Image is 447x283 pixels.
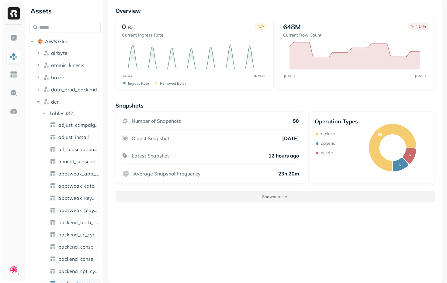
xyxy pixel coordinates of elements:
[35,85,101,94] button: data_prod_backend_db
[43,99,49,105] img: namespace
[415,24,426,29] p: 4.24 %
[321,150,333,156] p: delete
[58,195,99,201] span: apptweak_keyword_rankings
[116,191,435,202] button: Showmore
[123,74,133,78] tspan: [DATE]
[58,146,99,152] span: all_subscriptions_events
[58,207,99,213] span: apptweak_play_store_metrics
[278,171,299,177] p: 23h 20m
[132,118,181,124] p: Number of Snapshots
[47,181,102,191] a: apptweak_category_rankings
[35,97,101,107] button: der
[50,268,56,274] img: table
[258,24,264,29] p: N/A
[132,135,169,141] p: Oldest Snapshot
[10,107,18,115] img: Optimization
[47,254,102,264] a: backend_consents_updated_events
[58,268,99,274] span: backend_cpt_cycles
[58,171,99,177] span: apptweak_app_store_metrics
[49,110,64,116] span: Tables
[50,207,56,213] img: table
[47,230,102,239] a: backend_cc_cycles
[10,89,18,97] img: Query Explorer
[58,219,99,225] span: backend_birth_control_settings
[47,205,102,215] a: apptweak_play_store_metrics
[47,266,102,276] a: backend_cpt_cycles
[409,153,411,157] text: 6
[35,73,101,82] button: braze
[51,99,59,105] span: der
[50,183,56,189] img: table
[10,34,18,42] img: Dashboard
[50,146,56,152] img: table
[51,50,68,56] span: airbyte
[43,87,49,93] img: namespace
[50,158,56,164] img: table
[8,7,20,19] img: Ryft
[43,50,49,56] img: namespace
[29,37,101,46] button: AWS Glue
[133,171,201,177] p: Average Snapshot Frequency
[37,38,43,44] img: root
[50,232,56,238] img: table
[10,71,18,79] img: Asset Explorer
[293,118,299,124] p: 50
[58,256,99,262] span: backend_consents_updated_events
[50,244,56,250] img: table
[43,74,49,80] img: namespace
[50,219,56,225] img: table
[10,52,18,60] img: Assets
[415,74,426,78] tspan: [DATE]
[50,195,56,201] img: table
[254,74,265,78] tspan: [DATE]
[116,102,144,109] p: Snapshots
[47,169,102,179] a: apptweak_app_store_metrics
[58,232,99,238] span: backend_cc_cycles
[47,144,102,154] a: all_subscriptions_events
[47,218,102,227] a: backend_birth_control_settings
[43,62,49,68] img: namespace
[35,48,101,58] button: airbyte
[50,171,56,177] img: table
[45,38,68,44] span: AWS Glue
[41,108,101,118] button: Tables(87)
[315,118,358,125] p: Operation Types
[66,110,75,116] p: ( 87 )
[51,87,101,93] span: data_prod_backend_db
[116,7,435,14] p: Overview
[284,74,295,78] tspan: [DATE]
[58,134,89,140] span: adjust_install
[282,135,299,141] p: [DATE]
[58,183,99,189] span: apptweak_category_rankings
[58,158,99,164] span: annual_subscription_renewal
[262,194,282,200] p: Show more
[122,32,163,38] p: Current Ingress Rate
[50,256,56,262] img: table
[283,32,321,38] p: Current Row Count
[51,62,84,68] span: atomic_kinesis
[399,162,401,167] text: 6
[47,120,102,130] a: adjust_campaign_performance
[269,153,299,159] p: 12 hours ago
[47,132,102,142] a: adjust_install
[50,122,56,128] img: table
[29,6,101,16] div: Assets
[35,60,101,70] button: atomic_kinesis
[160,81,186,86] p: Removed bytes
[47,242,102,252] a: backend_consents
[50,134,56,140] img: table
[9,265,18,274] img: Clue
[122,23,126,31] p: 0
[283,23,301,31] p: 648M
[128,81,149,86] p: Ingress Rate
[321,131,335,137] p: replace
[128,24,135,31] p: B/s
[321,140,335,146] p: append
[377,132,382,137] text: 38
[58,244,99,250] span: backend_consents
[132,153,169,159] p: Latest Snapshot
[58,122,99,128] span: adjust_campaign_performance
[47,157,102,166] a: annual_subscription_renewal
[51,74,64,80] span: braze
[47,193,102,203] a: apptweak_keyword_rankings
